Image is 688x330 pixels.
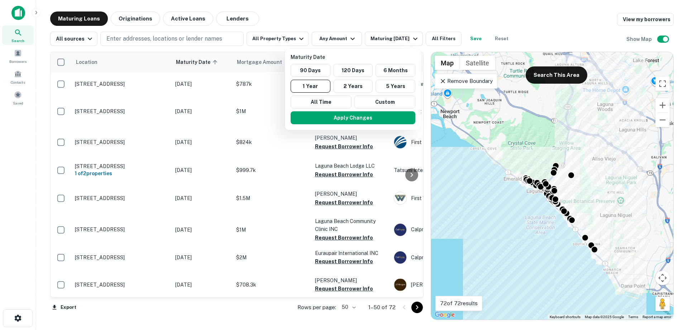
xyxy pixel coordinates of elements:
[376,80,415,93] button: 5 Years
[291,96,352,108] button: All Time
[376,64,415,77] button: 6 Months
[354,96,415,108] button: Custom
[333,80,373,93] button: 2 Years
[652,273,688,307] iframe: Chat Widget
[291,64,330,77] button: 90 Days
[333,64,373,77] button: 120 Days
[291,80,330,93] button: 1 Year
[291,111,415,124] button: Apply Changes
[291,53,418,61] p: Maturity Date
